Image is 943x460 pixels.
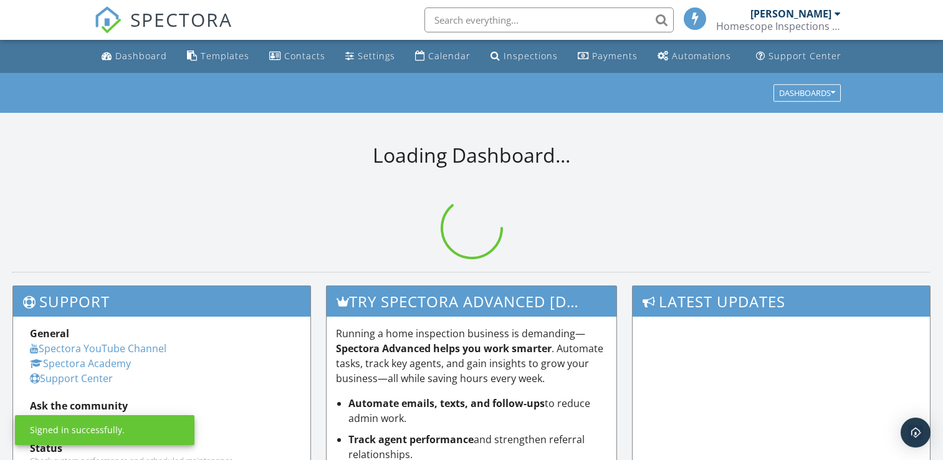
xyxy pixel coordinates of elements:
[716,20,841,32] div: Homescope Inspections Inc.
[336,326,607,386] p: Running a home inspection business is demanding— . Automate tasks, track key agents, and gain ins...
[773,84,841,102] button: Dashboards
[30,327,69,340] strong: General
[424,7,674,32] input: Search everything...
[130,6,232,32] span: SPECTORA
[653,45,736,68] a: Automations (Basic)
[30,342,166,355] a: Spectora YouTube Channel
[573,45,643,68] a: Payments
[201,50,249,62] div: Templates
[340,45,400,68] a: Settings
[768,50,841,62] div: Support Center
[94,17,232,43] a: SPECTORA
[327,286,616,317] h3: Try spectora advanced [DATE]
[115,50,167,62] div: Dashboard
[348,433,474,446] strong: Track agent performance
[348,396,607,426] li: to reduce admin work.
[13,286,310,317] h3: Support
[30,371,113,385] a: Support Center
[358,50,395,62] div: Settings
[30,398,294,413] div: Ask the community
[348,396,545,410] strong: Automate emails, texts, and follow-ups
[428,50,471,62] div: Calendar
[336,342,552,355] strong: Spectora Advanced helps you work smarter
[264,45,330,68] a: Contacts
[779,89,835,97] div: Dashboards
[30,414,90,428] a: Spectora HQ
[672,50,731,62] div: Automations
[633,286,930,317] h3: Latest Updates
[284,50,325,62] div: Contacts
[750,7,831,20] div: [PERSON_NAME]
[504,50,558,62] div: Inspections
[94,6,122,34] img: The Best Home Inspection Software - Spectora
[30,424,125,436] div: Signed in successfully.
[486,45,563,68] a: Inspections
[30,357,131,370] a: Spectora Academy
[410,45,476,68] a: Calendar
[30,441,294,456] div: Status
[901,418,931,448] div: Open Intercom Messenger
[751,45,846,68] a: Support Center
[97,45,172,68] a: Dashboard
[592,50,638,62] div: Payments
[182,45,254,68] a: Templates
